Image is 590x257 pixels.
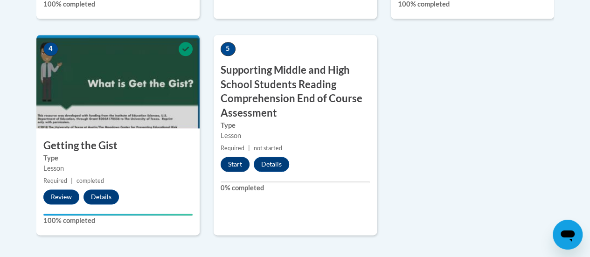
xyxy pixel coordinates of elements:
h3: Supporting Middle and High School Students Reading Comprehension End of Course Assessment [214,63,377,120]
div: Lesson [43,163,193,174]
img: Course Image [36,35,200,128]
span: Required [221,145,244,152]
button: Start [221,157,250,172]
button: Details [83,189,119,204]
span: completed [76,177,104,184]
button: Details [254,157,289,172]
label: Type [43,153,193,163]
div: Lesson [221,131,370,141]
button: Review [43,189,79,204]
span: not started [254,145,282,152]
span: 5 [221,42,236,56]
label: Type [221,120,370,131]
span: 4 [43,42,58,56]
span: | [71,177,73,184]
h3: Getting the Gist [36,139,200,153]
label: 100% completed [43,215,193,226]
label: 0% completed [221,183,370,193]
iframe: Button to launch messaging window [553,220,583,250]
span: Required [43,177,67,184]
div: Your progress [43,214,193,215]
span: | [248,145,250,152]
